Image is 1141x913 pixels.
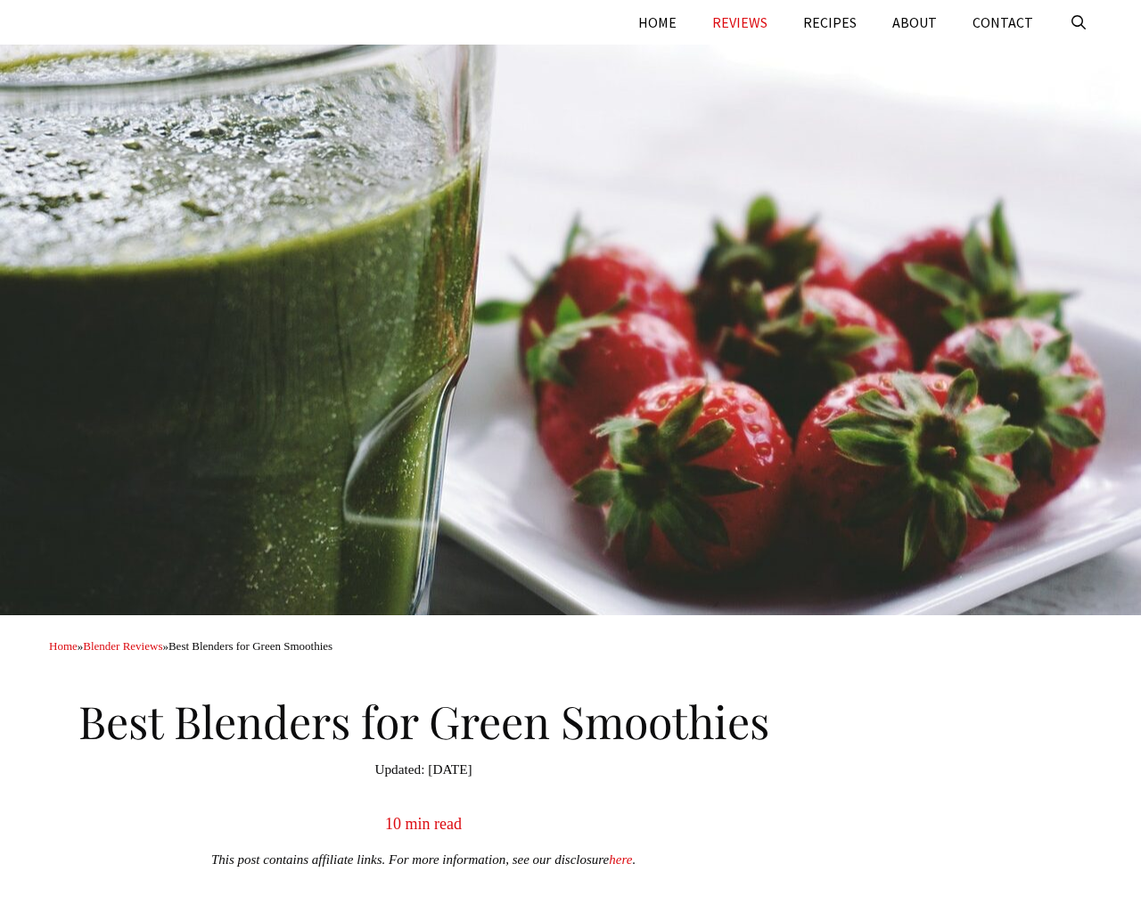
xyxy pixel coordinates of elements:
[49,681,798,753] h1: Best Blenders for Green Smoothies
[211,852,636,867] em: This post contains affiliate links. For more information, see our disclosure .
[406,815,462,833] span: min read
[83,639,162,653] a: Blender Reviews
[385,815,401,833] span: 10
[374,760,472,780] time: [DATE]
[609,852,632,867] a: here
[49,639,332,653] span: » »
[49,639,78,653] a: Home
[168,639,332,653] span: Best Blenders for Green Smoothies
